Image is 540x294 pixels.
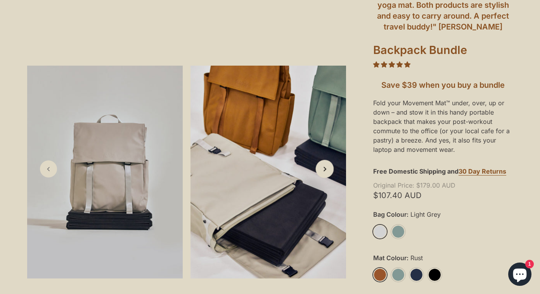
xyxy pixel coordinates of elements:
[408,211,441,218] span: Light Grey
[373,61,410,68] span: 5.00 stars
[373,182,511,188] span: $179.00 AUD
[316,160,334,178] a: Next slide
[506,263,534,288] inbox-online-store-chat: Shopify online store chat
[373,167,459,175] strong: Free Domestic Shipping and
[373,225,387,238] a: Light Grey
[428,268,441,282] a: Black
[373,80,513,90] h5: Save $39 when you buy a bundle
[373,268,387,282] a: Rust
[410,268,423,282] a: Midnight
[408,254,423,262] span: Rust
[459,167,506,176] a: 30 Day Returns
[373,43,513,60] h1: Backpack Bundle
[373,192,513,198] span: $107.40 AUD
[391,268,405,282] a: Sage
[373,211,513,218] label: Bag Colour:
[391,225,405,238] a: Sage
[373,254,513,262] label: Mat Colour:
[373,98,513,154] p: Fold your Movement Mat™ under, over, up or down – and stow it in this handy portable backpack tha...
[40,160,57,177] a: Previous slide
